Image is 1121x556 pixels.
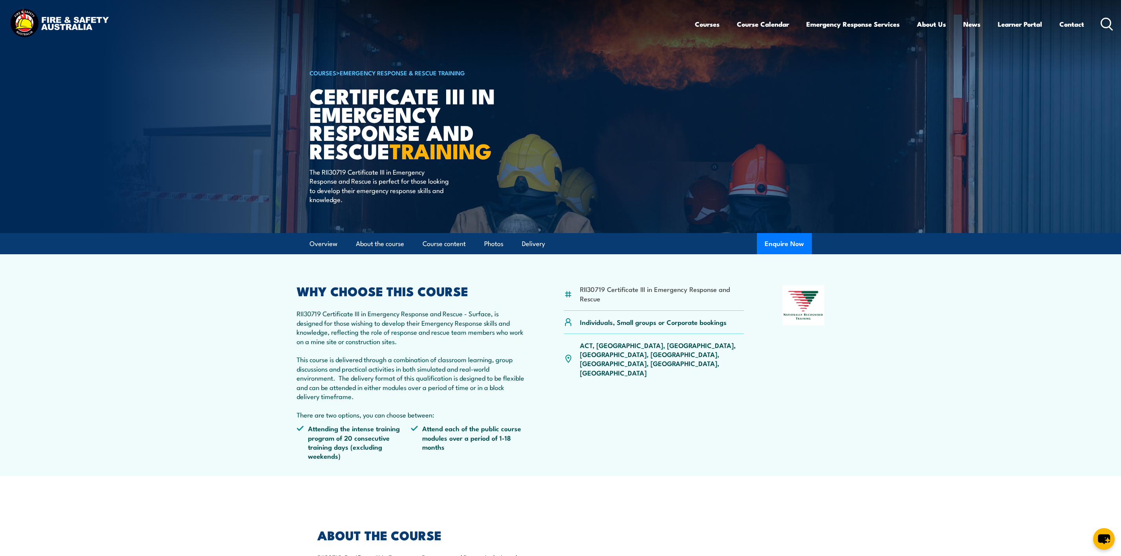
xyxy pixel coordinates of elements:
[580,284,744,303] li: RII30719 Certificate III in Emergency Response and Rescue
[737,14,789,35] a: Course Calendar
[423,233,466,254] a: Course content
[310,68,336,77] a: COURSES
[310,167,453,204] p: The RII30719 Certificate III in Emergency Response and Rescue is perfect for those looking to dev...
[297,424,411,461] li: Attending the intense training program of 20 consecutive training days (excluding weekends)
[411,424,525,461] li: Attend each of the public course modules over a period of 1-18 months
[317,529,525,540] h2: ABOUT THE COURSE
[695,14,720,35] a: Courses
[580,341,744,377] p: ACT, [GEOGRAPHIC_DATA], [GEOGRAPHIC_DATA], [GEOGRAPHIC_DATA], [GEOGRAPHIC_DATA], [GEOGRAPHIC_DATA...
[782,285,825,325] img: Nationally Recognised Training logo.
[297,285,526,296] h2: WHY CHOOSE THIS COURSE
[522,233,545,254] a: Delivery
[390,134,492,166] strong: TRAINING
[580,317,727,326] p: Individuals, Small groups or Corporate bookings
[484,233,503,254] a: Photos
[1059,14,1084,35] a: Contact
[310,233,337,254] a: Overview
[917,14,946,35] a: About Us
[806,14,900,35] a: Emergency Response Services
[757,233,812,254] button: Enquire Now
[963,14,981,35] a: News
[310,68,503,77] h6: >
[998,14,1042,35] a: Learner Portal
[310,86,503,160] h1: Certificate III in Emergency Response and Rescue
[297,309,526,419] p: RII30719 Certificate III in Emergency Response and Rescue - Surface, is designed for those wishin...
[356,233,404,254] a: About the course
[1093,528,1115,550] button: chat-button
[340,68,465,77] a: Emergency Response & Rescue Training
